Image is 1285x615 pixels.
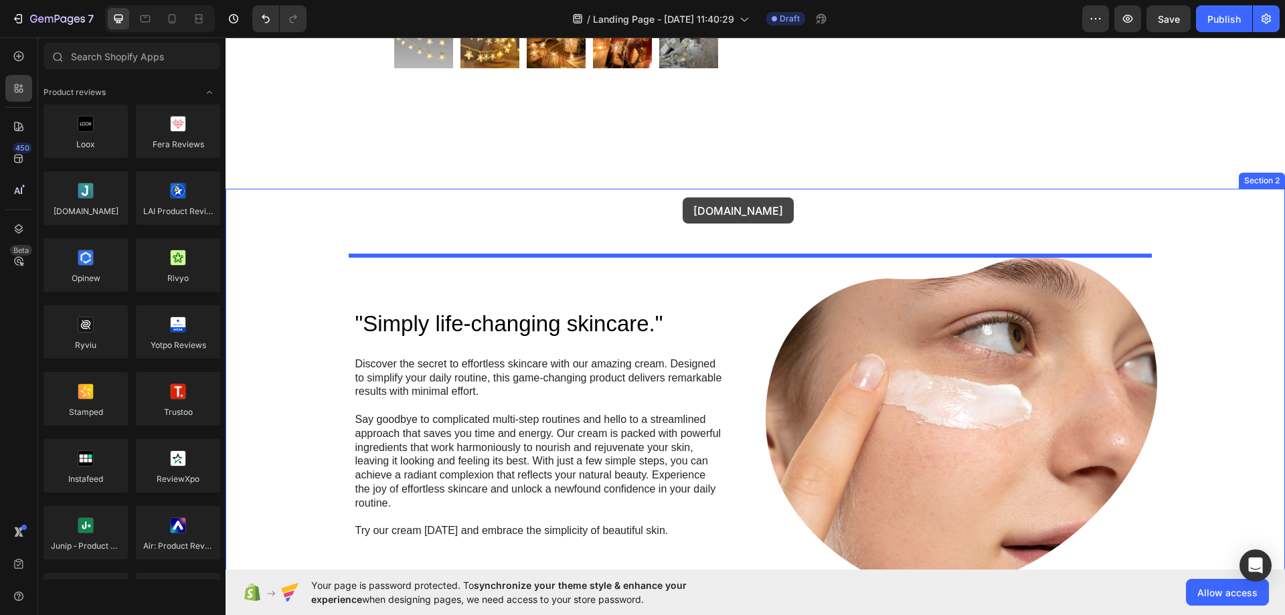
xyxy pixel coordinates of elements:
iframe: To enrich screen reader interactions, please activate Accessibility in Grammarly extension settings [226,37,1285,569]
div: Publish [1207,12,1241,26]
button: Publish [1196,5,1252,32]
span: Draft [780,13,800,25]
span: Allow access [1197,586,1258,600]
span: / [587,12,590,26]
span: Your page is password protected. To when designing pages, we need access to your store password. [311,578,739,606]
span: Product reviews [44,86,106,98]
button: Save [1146,5,1191,32]
div: 450 [13,143,32,153]
button: Allow access [1186,579,1269,606]
input: Search Shopify Apps [44,43,220,70]
div: Undo/Redo [252,5,307,32]
span: synchronize your theme style & enhance your experience [311,580,687,605]
span: Toggle open [199,82,220,103]
div: Open Intercom Messenger [1239,549,1272,582]
p: 7 [88,11,94,27]
span: Save [1158,13,1180,25]
span: Landing Page - [DATE] 11:40:29 [593,12,734,26]
div: Beta [10,245,32,256]
button: 7 [5,5,100,32]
